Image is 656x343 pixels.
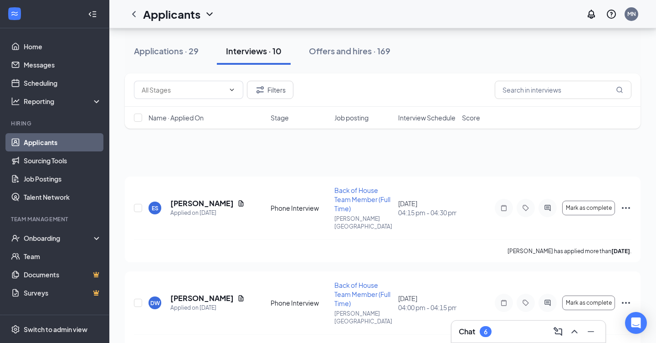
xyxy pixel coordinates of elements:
[586,9,597,20] svg: Notifications
[462,113,480,122] span: Score
[11,325,20,334] svg: Settings
[498,204,509,212] svg: Note
[542,204,553,212] svg: ActiveChat
[484,328,487,336] div: 6
[24,265,102,284] a: DocumentsCrown
[495,81,631,99] input: Search in interviews
[616,86,623,94] svg: MagnifyingGlass
[566,205,612,211] span: Mark as complete
[398,113,456,122] span: Interview Schedule
[237,200,245,207] svg: Document
[334,310,393,325] p: [PERSON_NAME][GEOGRAPHIC_DATA]
[334,186,390,213] span: Back of House Team Member (Full Time)
[334,215,393,230] p: [PERSON_NAME][GEOGRAPHIC_DATA]
[24,37,102,56] a: Home
[334,113,369,122] span: Job posting
[170,198,234,208] h5: [PERSON_NAME]
[24,325,87,334] div: Switch to admin view
[520,204,531,212] svg: Tag
[569,326,580,337] svg: ChevronUp
[562,201,615,215] button: Mark as complete
[566,300,612,306] span: Mark as complete
[143,6,200,22] h1: Applicants
[170,208,245,218] div: Applied on [DATE]
[271,113,289,122] span: Stage
[611,248,630,255] b: [DATE]
[24,170,102,188] a: Job Postings
[204,9,215,20] svg: ChevronDown
[584,324,598,339] button: Minimize
[11,234,20,243] svg: UserCheck
[542,299,553,307] svg: ActiveChat
[625,312,647,334] div: Open Intercom Messenger
[149,113,204,122] span: Name · Applied On
[226,45,282,57] div: Interviews · 10
[398,208,456,217] span: 04:15 pm - 04:30 pm
[24,151,102,170] a: Sourcing Tools
[562,296,615,310] button: Mark as complete
[24,234,94,243] div: Onboarding
[551,324,565,339] button: ComposeMessage
[150,299,160,307] div: DW
[553,326,564,337] svg: ComposeMessage
[498,299,509,307] svg: Note
[24,284,102,302] a: SurveysCrown
[247,81,293,99] button: Filter Filters
[309,45,390,57] div: Offers and hires · 169
[24,56,102,74] a: Messages
[170,303,245,312] div: Applied on [DATE]
[228,86,236,94] svg: ChevronDown
[24,74,102,92] a: Scheduling
[11,97,20,106] svg: Analysis
[152,204,159,212] div: ES
[567,324,582,339] button: ChevronUp
[459,327,475,337] h3: Chat
[170,293,234,303] h5: [PERSON_NAME]
[128,9,139,20] svg: ChevronLeft
[507,247,631,255] p: [PERSON_NAME] has applied more than .
[24,97,102,106] div: Reporting
[88,10,97,19] svg: Collapse
[24,247,102,265] a: Team
[606,9,617,20] svg: QuestionInfo
[398,303,456,312] span: 04:00 pm - 04:15 pm
[255,84,266,95] svg: Filter
[627,10,636,18] div: MN
[398,199,456,217] div: [DATE]
[134,45,199,57] div: Applications · 29
[620,203,631,213] svg: Ellipses
[398,294,456,312] div: [DATE]
[11,120,100,127] div: Hiring
[271,203,329,213] div: Phone Interview
[585,326,596,337] svg: Minimize
[24,133,102,151] a: Applicants
[620,297,631,308] svg: Ellipses
[142,85,225,95] input: All Stages
[237,295,245,302] svg: Document
[520,299,531,307] svg: Tag
[10,9,19,18] svg: WorkstreamLogo
[271,298,329,307] div: Phone Interview
[334,281,390,307] span: Back of House Team Member (Full Time)
[24,188,102,206] a: Talent Network
[11,215,100,223] div: Team Management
